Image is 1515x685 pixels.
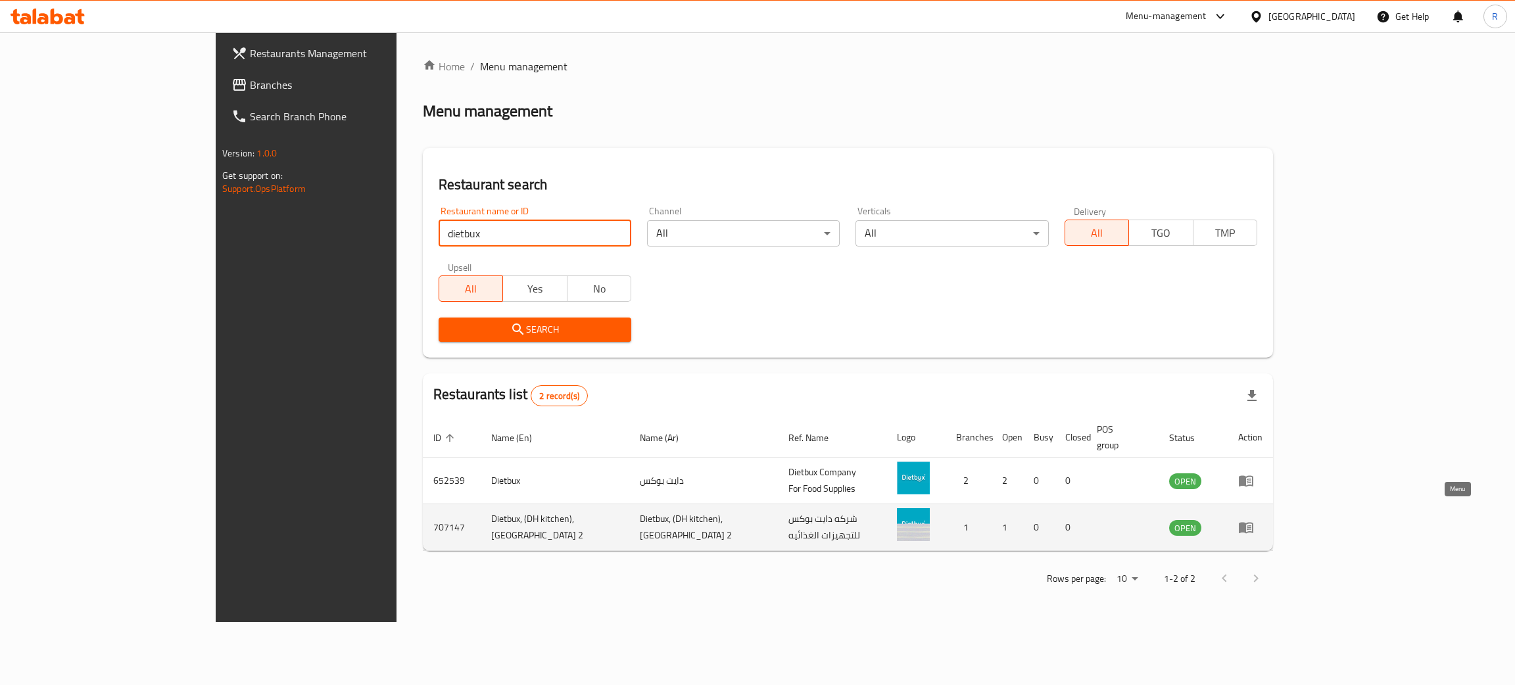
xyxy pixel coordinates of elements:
[439,220,631,247] input: Search for restaurant name or ID..
[445,279,498,298] span: All
[449,321,621,338] span: Search
[1236,380,1268,412] div: Export file
[1492,9,1498,24] span: R
[1065,220,1129,246] button: All
[250,108,458,124] span: Search Branch Phone
[1047,571,1106,587] p: Rows per page:
[531,390,587,402] span: 2 record(s)
[1126,9,1207,24] div: Menu-management
[448,262,472,272] label: Upsell
[1111,569,1143,589] div: Rows per page:
[222,145,254,162] span: Version:
[1097,421,1143,453] span: POS group
[1074,206,1107,216] label: Delivery
[1228,417,1273,458] th: Action
[439,318,631,342] button: Search
[481,504,629,551] td: Dietbux, (DH kitchen), [GEOGRAPHIC_DATA] 2
[788,430,846,446] span: Ref. Name
[508,279,562,298] span: Yes
[778,458,886,504] td: Dietbux Company For Food Supplies
[897,508,930,541] img: Dietbux, (DH kitchen), Lake Mall 2
[1238,473,1262,488] div: Menu
[222,167,283,184] span: Get support on:
[256,145,277,162] span: 1.0.0
[1169,430,1212,446] span: Status
[439,175,1257,195] h2: Restaurant search
[1023,458,1055,504] td: 0
[222,180,306,197] a: Support.OpsPlatform
[502,275,567,302] button: Yes
[221,69,469,101] a: Branches
[778,504,886,551] td: شركه دايت بوكس للتجهيزات الغذائيه
[1070,224,1124,243] span: All
[992,504,1023,551] td: 1
[1268,9,1355,24] div: [GEOGRAPHIC_DATA]
[1055,504,1086,551] td: 0
[992,458,1023,504] td: 2
[1193,220,1257,246] button: TMP
[629,458,778,504] td: دايت بوكس
[433,430,458,446] span: ID
[573,279,626,298] span: No
[1055,417,1086,458] th: Closed
[992,417,1023,458] th: Open
[1169,520,1201,536] div: OPEN
[433,385,588,406] h2: Restaurants list
[647,220,840,247] div: All
[423,417,1273,551] table: enhanced table
[481,458,629,504] td: Dietbux
[221,101,469,132] a: Search Branch Phone
[886,417,946,458] th: Logo
[855,220,1048,247] div: All
[1023,504,1055,551] td: 0
[1055,458,1086,504] td: 0
[946,504,992,551] td: 1
[423,59,1273,74] nav: breadcrumb
[1169,521,1201,536] span: OPEN
[946,458,992,504] td: 2
[250,45,458,61] span: Restaurants Management
[491,430,549,446] span: Name (En)
[1023,417,1055,458] th: Busy
[531,385,588,406] div: Total records count
[480,59,567,74] span: Menu management
[1164,571,1195,587] p: 1-2 of 2
[640,430,696,446] span: Name (Ar)
[423,101,552,122] h2: Menu management
[221,37,469,69] a: Restaurants Management
[470,59,475,74] li: /
[250,77,458,93] span: Branches
[946,417,992,458] th: Branches
[1134,224,1188,243] span: TGO
[1199,224,1252,243] span: TMP
[567,275,631,302] button: No
[439,275,503,302] button: All
[1169,474,1201,489] span: OPEN
[629,504,778,551] td: Dietbux, (DH kitchen), [GEOGRAPHIC_DATA] 2
[897,461,930,494] img: Dietbux
[1128,220,1193,246] button: TGO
